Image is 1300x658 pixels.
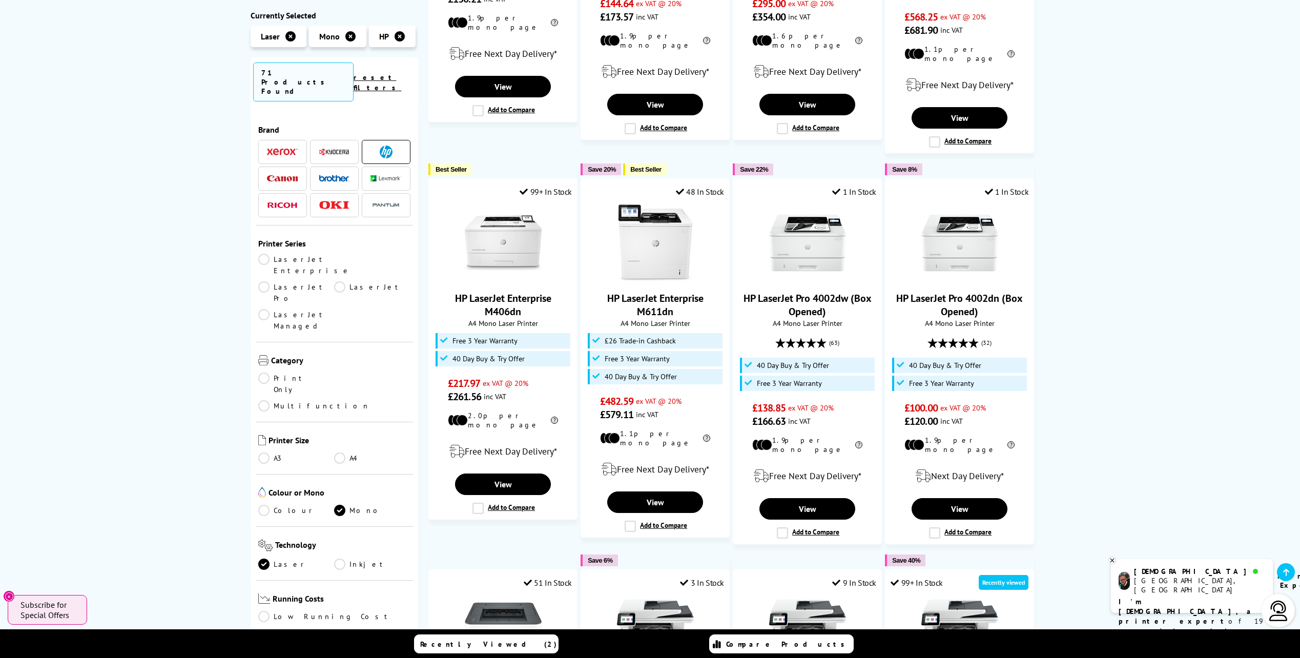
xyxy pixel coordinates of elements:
[885,554,925,566] button: Save 40%
[267,149,298,156] img: Xerox
[1134,576,1265,594] div: [GEOGRAPHIC_DATA], [GEOGRAPHIC_DATA]
[269,487,411,500] span: Colour or Mono
[600,10,633,24] span: £173.57
[757,379,822,387] span: Free 3 Year Warranty
[271,355,411,367] span: Category
[452,337,518,345] span: Free 3 Year Warranty
[909,379,974,387] span: Free 3 Year Warranty
[759,94,855,115] a: View
[370,199,401,212] img: Pantum
[20,600,77,620] span: Subscribe for Special Offers
[630,166,662,173] span: Best Seller
[940,403,986,413] span: ex VAT @ 20%
[581,554,617,566] button: Save 6%
[985,187,1029,197] div: 1 In Stock
[465,204,542,281] img: HP LaserJet Enterprise M406dn
[676,187,724,197] div: 48 In Stock
[319,146,349,158] a: Kyocera
[319,201,349,210] img: OKI
[625,123,687,134] label: Add to Compare
[752,10,786,24] span: £354.00
[434,318,572,328] span: A4 Mono Laser Printer
[586,57,724,86] div: modal_delivery
[709,634,854,653] a: Compare Products
[1119,597,1254,626] b: I'm [DEMOGRAPHIC_DATA], a printer expert
[258,505,335,516] a: Colour
[726,640,850,649] span: Compare Products
[600,429,710,447] li: 1.1p per mono page
[258,540,273,551] img: Technology
[524,578,572,588] div: 51 In Stock
[586,455,724,484] div: modal_delivery
[267,175,298,182] img: Canon
[740,166,768,173] span: Save 22%
[258,238,411,249] span: Printer Series
[258,355,269,365] img: Category
[334,505,410,516] a: Mono
[380,146,393,158] img: HP
[733,163,773,175] button: Save 22%
[892,557,920,564] span: Save 40%
[484,392,506,401] span: inc VAT
[258,400,370,412] a: Multifunction
[607,491,703,513] a: View
[258,125,411,135] span: Brand
[1134,567,1265,576] div: [DEMOGRAPHIC_DATA]
[777,527,839,539] label: Add to Compare
[891,462,1028,490] div: modal_delivery
[904,436,1015,454] li: 1.9p per mono page
[258,611,411,623] a: Low Running Cost
[607,94,703,115] a: View
[267,172,298,185] a: Canon
[448,13,558,32] li: 1.9p per mono page
[759,498,855,520] a: View
[788,416,811,426] span: inc VAT
[904,415,938,428] span: £120.00
[904,401,938,415] span: £100.00
[832,187,876,197] div: 1 In Stock
[370,146,401,158] a: HP
[904,24,938,37] span: £681.90
[434,437,572,466] div: modal_delivery
[752,436,862,454] li: 1.9p per mono page
[448,377,480,390] span: £217.97
[617,273,694,283] a: HP LaserJet Enterprise M611dn
[428,163,472,175] button: Best Seller
[912,498,1007,520] a: View
[600,408,633,421] span: £579.11
[1268,601,1289,621] img: user-headset-light.svg
[258,453,335,464] a: A3
[940,416,963,426] span: inc VAT
[891,71,1028,99] div: modal_delivery
[892,166,917,173] span: Save 8%
[370,172,401,185] a: Lexmark
[929,527,992,539] label: Add to Compare
[379,31,389,42] span: HP
[319,199,349,212] a: OKI
[588,557,612,564] span: Save 6%
[829,333,839,353] span: (63)
[3,590,15,602] button: Close
[448,411,558,429] li: 2.0p per mono page
[680,578,724,588] div: 3 In Stock
[455,474,550,495] a: View
[258,559,335,570] a: Laser
[738,318,876,328] span: A4 Mono Laser Printer
[455,292,551,318] a: HP LaserJet Enterprise M406dn
[1119,572,1130,590] img: chris-livechat.png
[625,521,687,532] label: Add to Compare
[520,187,572,197] div: 99+ In Stock
[617,204,694,281] img: HP LaserJet Enterprise M611dn
[319,172,349,185] a: Brother
[251,10,419,20] div: Currently Selected
[788,12,811,22] span: inc VAT
[586,318,724,328] span: A4 Mono Laser Printer
[319,175,349,182] img: Brother
[370,176,401,182] img: Lexmark
[769,273,846,283] a: HP LaserJet Pro 4002dw (Box Opened)
[267,146,298,158] a: Xerox
[436,166,467,173] span: Best Seller
[334,559,410,570] a: Inkjet
[738,462,876,490] div: modal_delivery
